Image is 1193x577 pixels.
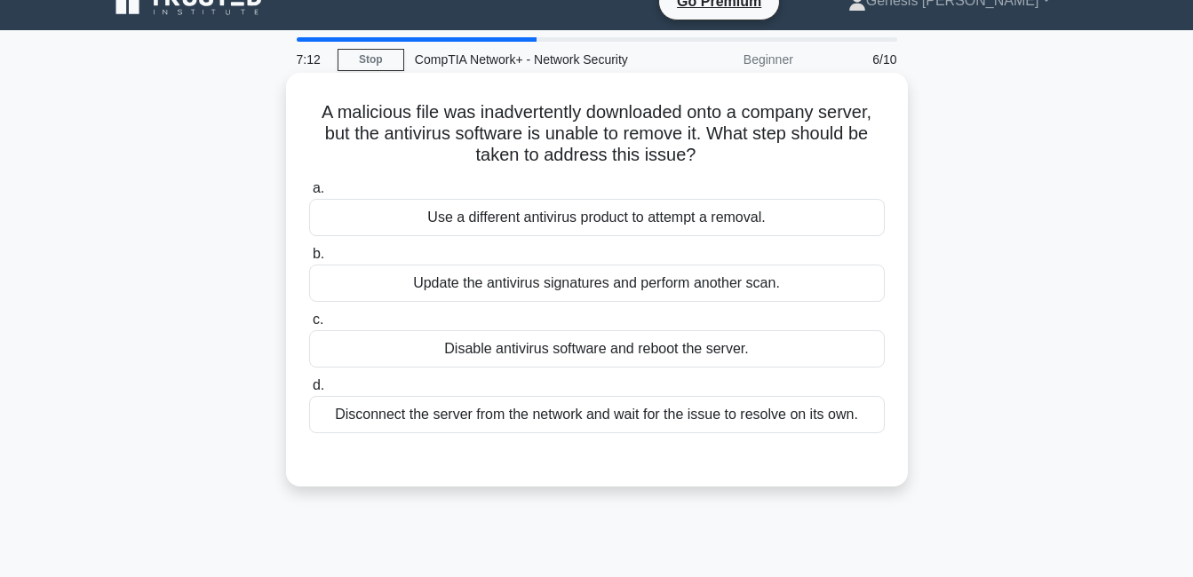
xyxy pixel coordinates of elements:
[804,42,908,77] div: 6/10
[313,246,324,261] span: b.
[309,396,885,433] div: Disconnect the server from the network and wait for the issue to resolve on its own.
[313,180,324,195] span: a.
[404,42,648,77] div: CompTIA Network+ - Network Security
[309,199,885,236] div: Use a different antivirus product to attempt a removal.
[338,49,404,71] a: Stop
[313,377,324,392] span: d.
[648,42,804,77] div: Beginner
[286,42,338,77] div: 7:12
[313,312,323,327] span: c.
[307,101,887,167] h5: A malicious file was inadvertently downloaded onto a company server, but the antivirus software i...
[309,330,885,368] div: Disable antivirus software and reboot the server.
[309,265,885,302] div: Update the antivirus signatures and perform another scan.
